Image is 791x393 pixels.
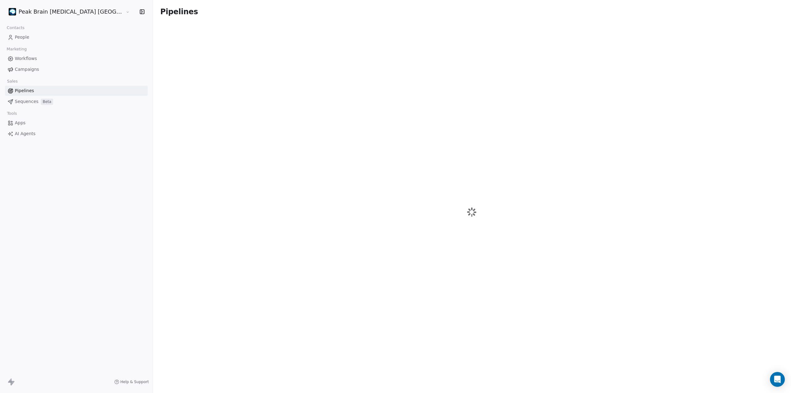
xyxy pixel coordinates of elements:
span: Campaigns [15,66,39,73]
span: Peak Brain [MEDICAL_DATA] [GEOGRAPHIC_DATA] AB [19,8,124,16]
span: Help & Support [121,379,149,384]
a: Help & Support [114,379,149,384]
button: Peak Brain [MEDICAL_DATA] [GEOGRAPHIC_DATA] AB [7,6,121,17]
span: Pipelines [160,7,198,16]
a: Pipelines [5,86,148,96]
a: Campaigns [5,64,148,75]
span: Sequences [15,98,38,105]
a: People [5,32,148,42]
div: Open Intercom Messenger [770,372,785,387]
img: Peak%20brain.png [9,8,16,15]
span: Apps [15,120,26,126]
span: Contacts [4,23,27,32]
a: SequencesBeta [5,96,148,107]
span: People [15,34,29,41]
a: Workflows [5,53,148,64]
a: Apps [5,118,148,128]
span: AI Agents [15,130,36,137]
a: AI Agents [5,129,148,139]
span: Workflows [15,55,37,62]
span: Tools [4,109,19,118]
span: Beta [41,99,53,105]
span: Marketing [4,45,29,54]
span: Sales [4,77,20,86]
span: Pipelines [15,88,34,94]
